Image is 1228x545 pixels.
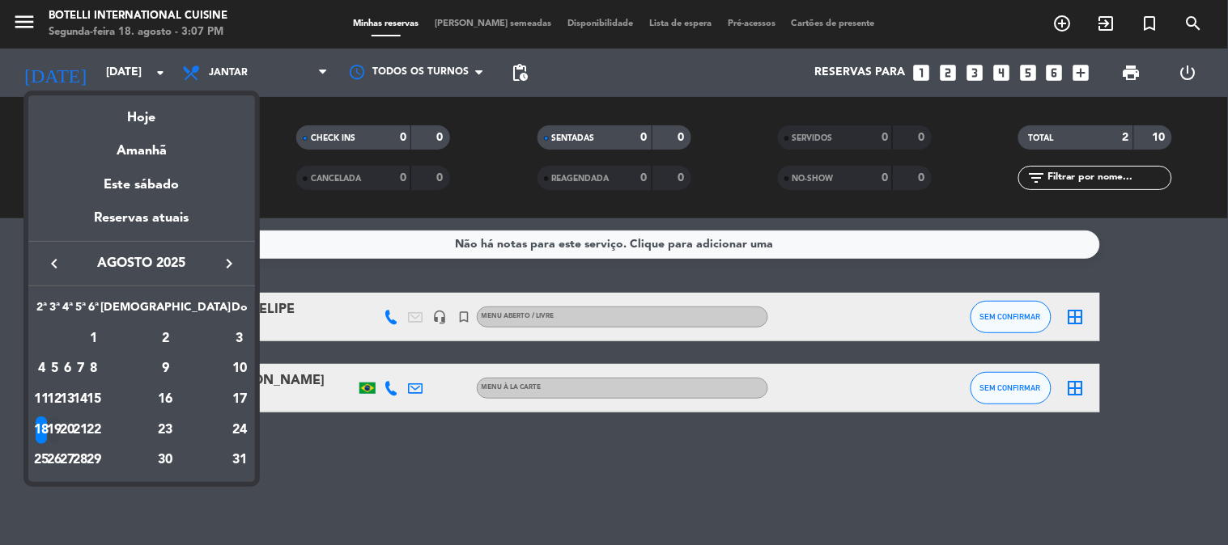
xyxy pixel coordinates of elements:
div: 10 [232,355,248,382]
div: 18 [36,416,48,444]
th: Domingo [231,298,249,323]
td: 6 de agosto de 2025 [61,353,74,384]
div: Este sábado [28,163,255,208]
td: 28 de agosto de 2025 [74,445,87,475]
th: Sábado [100,298,231,323]
td: AGO [35,323,87,354]
th: Quarta-feira [61,298,74,323]
div: 9 [107,355,224,382]
div: 17 [232,386,248,413]
td: 24 de agosto de 2025 [231,415,249,446]
div: 8 [87,355,100,382]
td: 15 de agosto de 2025 [87,384,100,415]
th: Sexta-feira [87,298,100,323]
td: 21 de agosto de 2025 [74,415,87,446]
div: Amanhã [28,129,255,162]
div: 16 [107,386,224,413]
div: Hoje [28,95,255,129]
i: keyboard_arrow_right [219,254,239,273]
td: 12 de agosto de 2025 [48,384,61,415]
div: 29 [87,446,100,474]
td: 23 de agosto de 2025 [100,415,231,446]
td: 9 de agosto de 2025 [100,353,231,384]
td: 1 de agosto de 2025 [87,323,100,354]
td: 14 de agosto de 2025 [74,384,87,415]
td: 7 de agosto de 2025 [74,353,87,384]
td: 11 de agosto de 2025 [35,384,48,415]
div: 7 [74,355,87,382]
div: 4 [36,355,48,382]
div: 31 [232,446,248,474]
div: 1 [87,325,100,353]
div: 20 [62,416,74,444]
td: 17 de agosto de 2025 [231,384,249,415]
th: Terça-feira [48,298,61,323]
i: keyboard_arrow_left [45,254,64,273]
div: 25 [36,446,48,474]
td: 4 de agosto de 2025 [35,353,48,384]
div: 19 [49,416,61,444]
div: 3 [232,325,248,353]
div: 2 [107,325,224,353]
th: Quinta-feira [74,298,87,323]
td: 3 de agosto de 2025 [231,323,249,354]
div: 15 [87,386,100,413]
td: 31 de agosto de 2025 [231,445,249,475]
td: 2 de agosto de 2025 [100,323,231,354]
div: 28 [74,446,87,474]
th: Segunda-feira [35,298,48,323]
td: 20 de agosto de 2025 [61,415,74,446]
div: 11 [36,386,48,413]
button: keyboard_arrow_left [40,253,69,274]
td: 26 de agosto de 2025 [48,445,61,475]
td: 16 de agosto de 2025 [100,384,231,415]
td: 29 de agosto de 2025 [87,445,100,475]
div: Reservas atuais [28,208,255,241]
td: 19 de agosto de 2025 [48,415,61,446]
td: 18 de agosto de 2025 [35,415,48,446]
div: 24 [232,416,248,444]
button: keyboard_arrow_right [215,253,244,274]
td: 5 de agosto de 2025 [48,353,61,384]
div: 12 [49,386,61,413]
div: 23 [107,416,224,444]
div: 6 [62,355,74,382]
div: 30 [107,446,224,474]
span: agosto 2025 [69,253,215,274]
div: 5 [49,355,61,382]
td: 8 de agosto de 2025 [87,353,100,384]
div: 22 [87,416,100,444]
td: 22 de agosto de 2025 [87,415,100,446]
div: 27 [62,446,74,474]
div: 21 [74,416,87,444]
div: 13 [62,386,74,413]
td: 13 de agosto de 2025 [61,384,74,415]
td: 25 de agosto de 2025 [35,445,48,475]
td: 10 de agosto de 2025 [231,353,249,384]
td: 30 de agosto de 2025 [100,445,231,475]
div: 14 [74,386,87,413]
td: 27 de agosto de 2025 [61,445,74,475]
div: 26 [49,446,61,474]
